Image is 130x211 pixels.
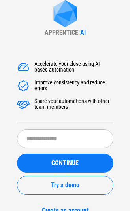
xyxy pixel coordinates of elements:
[51,182,79,188] span: Try a demo
[17,98,30,111] img: Accelerate
[17,80,30,92] img: Accelerate
[17,176,113,195] button: Try a demo
[51,160,79,166] span: CONTINUE
[34,98,113,111] div: Share your automations with other team members
[80,29,86,36] div: AI
[45,29,78,36] div: APPRENTICE
[34,61,113,74] div: Accelerate your close using AI based automation
[17,154,113,173] button: CONTINUE
[17,61,30,74] img: Accelerate
[34,80,113,92] div: Improve consistency and reduce errors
